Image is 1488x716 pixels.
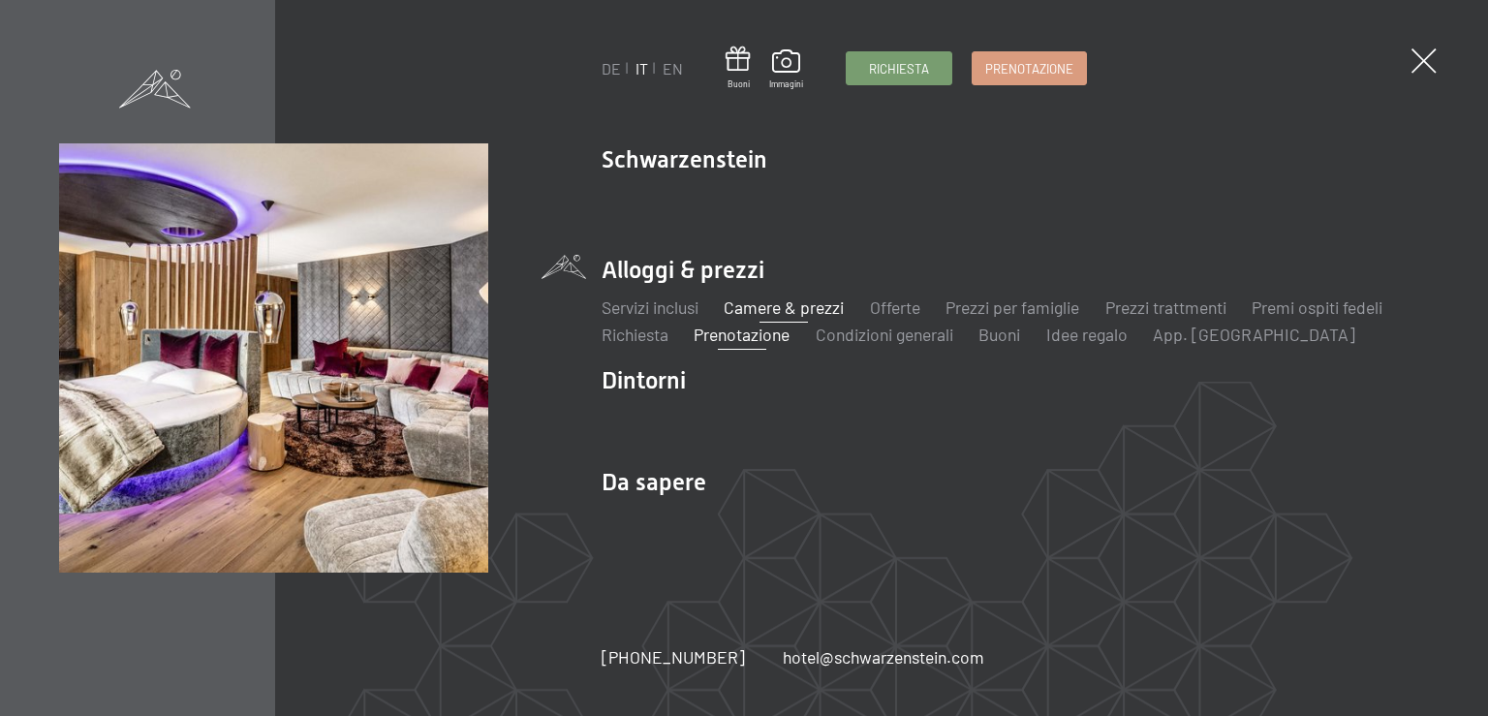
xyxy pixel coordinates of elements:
[602,646,745,668] span: [PHONE_NUMBER]
[985,60,1073,78] span: Prenotazione
[1046,324,1128,345] a: Idee regalo
[663,59,683,78] a: EN
[869,60,929,78] span: Richiesta
[1252,296,1382,318] a: Premi ospiti fedeli
[769,78,803,90] span: Immagini
[602,59,621,78] a: DE
[847,52,951,84] a: Richiesta
[602,296,698,318] a: Servizi inclusi
[783,645,984,669] a: hotel@schwarzenstein.com
[724,296,844,318] a: Camere & prezzi
[602,324,668,345] a: Richiesta
[1153,324,1355,345] a: App. [GEOGRAPHIC_DATA]
[726,47,751,90] a: Buoni
[726,78,751,90] span: Buoni
[1105,296,1226,318] a: Prezzi trattmenti
[945,296,1079,318] a: Prezzi per famiglie
[973,52,1086,84] a: Prenotazione
[870,296,920,318] a: Offerte
[602,645,745,669] a: [PHONE_NUMBER]
[769,49,803,90] a: Immagini
[816,324,953,345] a: Condizioni generali
[694,324,790,345] a: Prenotazione
[978,324,1020,345] a: Buoni
[635,59,648,78] a: IT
